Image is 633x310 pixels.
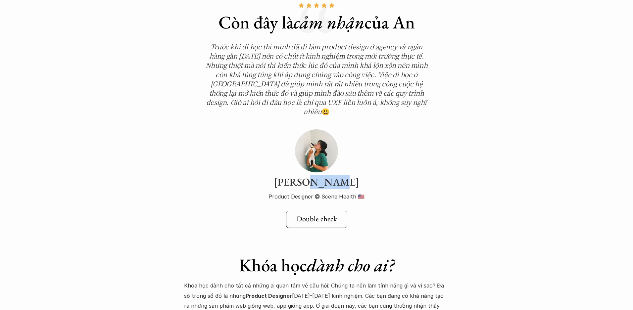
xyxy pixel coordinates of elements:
em: cảm nhận [294,11,365,34]
h5: Double check [297,215,337,223]
h1: Còn đây là của An [202,12,431,33]
a: Double check [286,211,347,228]
h3: [PERSON_NAME] [202,176,431,188]
strong: Product Designer [246,292,292,299]
h5: 😃 [202,42,431,116]
p: Product Designer @ Scene Health 🇺🇸 [202,192,431,201]
em: dành cho ai? [307,253,394,277]
em: Trước khi đi học thì mình đã đi làm product design ở agency và ngân hàng gần [DATE] nên có chút í... [206,42,429,116]
h1: Khóa học [184,254,449,276]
